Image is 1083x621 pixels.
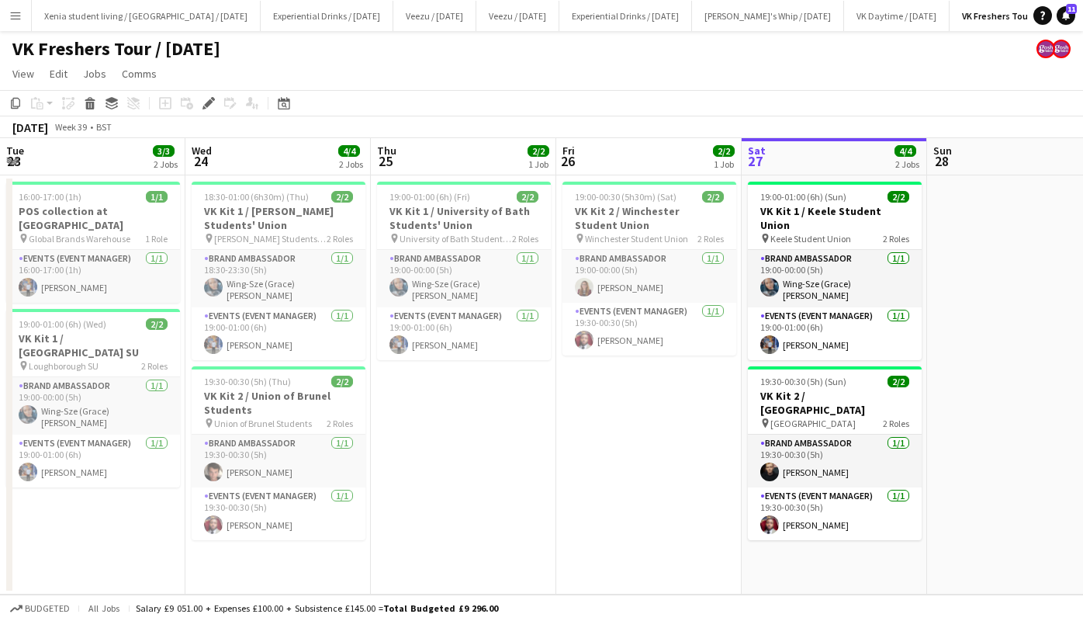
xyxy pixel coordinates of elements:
[192,250,365,307] app-card-role: Brand Ambassador1/118:30-23:30 (5h)Wing-Sze (Grace) [PERSON_NAME]
[6,144,24,158] span: Tue
[748,366,922,540] app-job-card: 19:30-00:30 (5h) (Sun)2/2VK Kit 2 / [GEOGRAPHIC_DATA] [GEOGRAPHIC_DATA]2 RolesBrand Ambassador1/1...
[748,182,922,360] app-job-card: 19:00-01:00 (6h) (Sun)2/2VK Kit 1 / Keele Student Union Keele Student Union2 RolesBrand Ambassado...
[933,144,952,158] span: Sun
[748,307,922,360] app-card-role: Events (Event Manager)1/119:00-01:00 (6h)[PERSON_NAME]
[692,1,844,31] button: [PERSON_NAME]'s Whip / [DATE]
[377,204,551,232] h3: VK Kit 1 / University of Bath Students' Union
[327,233,353,245] span: 2 Roles
[562,182,736,356] app-job-card: 19:00-00:30 (5h30m) (Sat)2/2VK Kit 2 / Winchester Student Union Winchester Student Union2 RolesBr...
[338,145,360,157] span: 4/4
[6,204,180,232] h3: POS collection at [GEOGRAPHIC_DATA]
[713,145,735,157] span: 2/2
[77,64,112,84] a: Jobs
[116,64,163,84] a: Comms
[214,233,327,245] span: [PERSON_NAME] Students' Union
[844,1,950,31] button: VK Daytime / [DATE]
[192,366,365,540] div: 19:30-00:30 (5h) (Thu)2/2VK Kit 2 / Union of Brunel Students Union of Brunel Students2 RolesBrand...
[96,121,112,133] div: BST
[192,307,365,360] app-card-role: Events (Event Manager)1/119:00-01:00 (6h)[PERSON_NAME]
[760,376,846,387] span: 19:30-00:30 (5h) (Sun)
[714,158,734,170] div: 1 Job
[950,1,1078,31] button: VK Freshers Tour / [DATE]
[746,152,766,170] span: 27
[145,233,168,245] span: 1 Role
[192,389,365,417] h3: VK Kit 2 / Union of Brunel Students
[377,144,396,158] span: Thu
[748,435,922,487] app-card-role: Brand Ambassador1/119:30-00:30 (5h)[PERSON_NAME]
[189,152,212,170] span: 24
[748,250,922,307] app-card-role: Brand Ambassador1/119:00-00:00 (5h)Wing-Sze (Grace) [PERSON_NAME]
[146,191,168,203] span: 1/1
[702,191,724,203] span: 2/2
[6,250,180,303] app-card-role: Events (Event Manager)1/116:00-17:00 (1h)[PERSON_NAME]
[931,152,952,170] span: 28
[204,191,309,203] span: 18:30-01:00 (6h30m) (Thu)
[528,145,549,157] span: 2/2
[83,67,106,81] span: Jobs
[6,377,180,435] app-card-role: Brand Ambassador1/119:00-00:00 (5h)Wing-Sze (Grace) [PERSON_NAME]
[4,152,24,170] span: 23
[697,233,724,245] span: 2 Roles
[562,250,736,303] app-card-role: Brand Ambassador1/119:00-00:00 (5h)[PERSON_NAME]
[192,204,365,232] h3: VK Kit 1 / [PERSON_NAME] Students' Union
[192,144,212,158] span: Wed
[528,158,548,170] div: 1 Job
[585,233,688,245] span: Winchester Student Union
[895,158,919,170] div: 2 Jobs
[51,121,90,133] span: Week 39
[512,233,538,245] span: 2 Roles
[12,120,48,135] div: [DATE]
[748,144,766,158] span: Sat
[146,318,168,330] span: 2/2
[85,602,123,614] span: All jobs
[888,191,909,203] span: 2/2
[1057,6,1075,25] a: 11
[192,487,365,540] app-card-role: Events (Event Manager)1/119:30-00:30 (5h)[PERSON_NAME]
[883,418,909,429] span: 2 Roles
[1066,4,1077,14] span: 11
[760,191,846,203] span: 19:00-01:00 (6h) (Sun)
[19,318,106,330] span: 19:00-01:00 (6h) (Wed)
[393,1,476,31] button: Veezu / [DATE]
[748,204,922,232] h3: VK Kit 1 / Keele Student Union
[559,1,692,31] button: Experiential Drinks / [DATE]
[32,1,261,31] button: Xenia student living / [GEOGRAPHIC_DATA] / [DATE]
[29,360,99,372] span: Loughborough SU
[560,152,575,170] span: 26
[1036,40,1055,58] app-user-avatar: Gosh Promo UK
[383,602,498,614] span: Total Budgeted £9 296.00
[50,67,67,81] span: Edit
[575,191,676,203] span: 19:00-00:30 (5h30m) (Sat)
[770,418,856,429] span: [GEOGRAPHIC_DATA]
[1052,40,1071,58] app-user-avatar: Gosh Promo UK
[154,158,178,170] div: 2 Jobs
[562,204,736,232] h3: VK Kit 2 / Winchester Student Union
[748,487,922,540] app-card-role: Events (Event Manager)1/119:30-00:30 (5h)[PERSON_NAME]
[192,435,365,487] app-card-role: Brand Ambassador1/119:30-00:30 (5h)[PERSON_NAME]
[339,158,363,170] div: 2 Jobs
[12,37,220,61] h1: VK Freshers Tour / [DATE]
[8,600,72,617] button: Budgeted
[377,182,551,360] app-job-card: 19:00-01:00 (6h) (Fri)2/2VK Kit 1 / University of Bath Students' Union University of Bath Student...
[29,233,130,245] span: Global Brands Warehouse
[122,67,157,81] span: Comms
[562,303,736,356] app-card-role: Events (Event Manager)1/119:30-00:30 (5h)[PERSON_NAME]
[888,376,909,387] span: 2/2
[214,418,312,429] span: Union of Brunel Students
[6,435,180,487] app-card-role: Events (Event Manager)1/119:00-01:00 (6h)[PERSON_NAME]
[327,418,353,429] span: 2 Roles
[6,182,180,303] app-job-card: 16:00-17:00 (1h)1/1POS collection at [GEOGRAPHIC_DATA] Global Brands Warehouse1 RoleEvents (Event...
[6,64,40,84] a: View
[25,603,70,614] span: Budgeted
[377,307,551,360] app-card-role: Events (Event Manager)1/119:00-01:00 (6h)[PERSON_NAME]
[192,182,365,360] app-job-card: 18:30-01:00 (6h30m) (Thu)2/2VK Kit 1 / [PERSON_NAME] Students' Union [PERSON_NAME] Students' Unio...
[562,144,575,158] span: Fri
[331,376,353,387] span: 2/2
[6,309,180,487] app-job-card: 19:00-01:00 (6h) (Wed)2/2VK Kit 1 / [GEOGRAPHIC_DATA] SU Loughborough SU2 RolesBrand Ambassador1/...
[748,389,922,417] h3: VK Kit 2 / [GEOGRAPHIC_DATA]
